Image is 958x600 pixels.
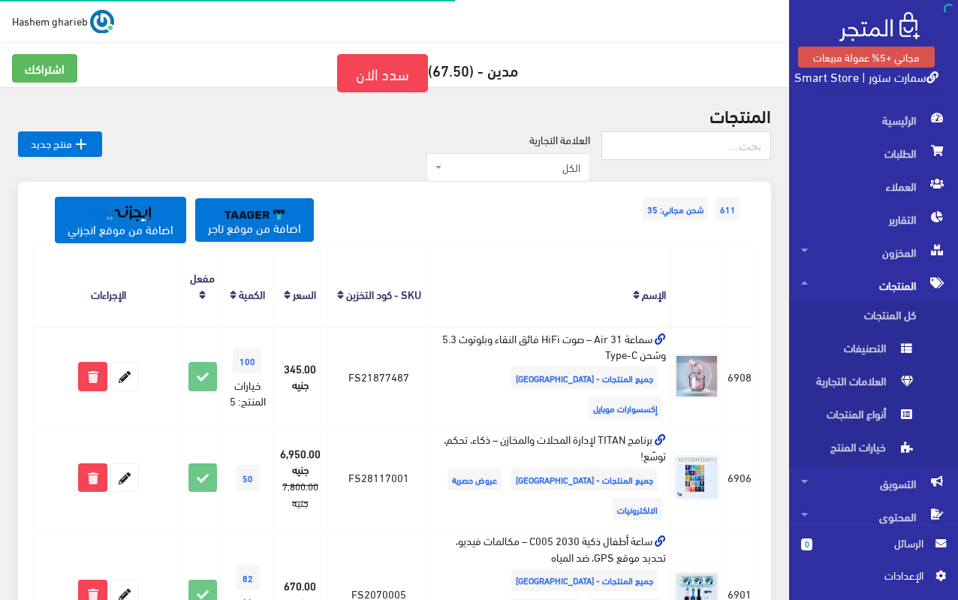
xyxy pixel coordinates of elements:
[195,198,314,242] a: اضافة من موقع تاجر
[236,465,260,490] span: 50
[789,203,958,236] a: التقارير
[90,10,114,34] img: ...
[12,9,114,33] a: ... Hashem gharieb
[801,535,946,567] a: 0 الرسائل
[801,104,946,137] span: الرئيسية
[789,104,958,137] a: الرئيسية
[724,427,756,529] td: 6906
[230,374,266,412] span: خيارات المنتج: 5
[789,236,958,269] a: المخزون
[273,427,327,529] td: 6,950.00 جنيه
[724,326,756,427] td: 6908
[511,366,658,389] span: جميع المنتجات - [GEOGRAPHIC_DATA]
[715,197,740,220] span: 611
[55,197,186,243] a: اضافة من موقع انجزني
[190,267,215,288] a: مفعل
[72,135,90,153] i: 
[18,497,75,554] iframe: Drift Widget Chat Controller
[674,455,719,500] img: brnamg-titan-ladar-almhlat-oalmkhazn-thkaaa-thkm-tosaa.jpg
[798,47,935,68] a: مجاني +5% عمولة مبيعات
[529,131,590,148] label: العلامة التجارية
[239,283,265,304] a: الكمية
[426,153,590,182] span: الكل
[236,565,260,590] span: 82
[839,12,920,41] img: .
[789,500,958,533] a: المحتوى
[224,210,285,220] img: taager-logo-original.svg
[12,54,777,92] h5: مدين - (67.50)
[801,368,915,401] span: العلامات التجارية
[327,326,431,427] td: FS21877487
[613,498,662,520] span: الالكترونيات
[813,567,923,583] span: اﻹعدادات
[445,160,580,175] span: الكل
[801,467,946,500] span: التسويق
[642,283,666,304] a: الإسم
[18,105,771,125] h2: المنتجات
[801,500,946,533] span: المحتوى
[432,427,670,529] td: برنامج TITAN لإدارة المحلات والمخازن – ذكاء، تحكم، توسّع!
[327,427,431,529] td: FS28117001
[643,197,708,220] span: شحن مجاني: 35
[801,170,946,203] span: العملاء
[801,137,946,170] span: الطلبات
[432,326,670,427] td: سماعة Air 31 – صوت HiFi فائق النقاء وبلوتوث 5.3 وشحن Type-C
[447,468,502,490] span: عروض حصرية
[794,65,938,87] a: سمارت ستور | Smart Store
[511,468,658,490] span: جميع المنتجات - [GEOGRAPHIC_DATA]
[801,335,915,368] span: التصنيفات
[34,247,184,326] th: الإجراءات
[282,477,318,511] strike: 7,800.00 جنيه
[601,131,771,160] input: بحث...
[801,538,812,550] span: 0
[12,11,88,30] span: Hashem gharieb
[674,354,719,399] img: smaaa-air-31-sot-hifi-fayk-alnkaaa-oblototh-53-oshhn-type-c.jpg
[789,170,958,203] a: العملاء
[801,567,946,591] a: اﻹعدادات
[824,535,923,551] span: الرسائل
[801,203,946,236] span: التقارير
[801,434,915,467] span: خيارات المنتج
[18,131,102,157] a: منتج جديد
[789,368,958,401] a: العلامات التجارية
[789,401,958,434] a: أنواع المنتجات
[789,302,958,335] a: كل المنتجات
[801,401,915,434] span: أنواع المنتجات
[91,206,151,222] img: angazny-logo.png
[233,348,262,373] span: 100
[789,137,958,170] a: الطلبات
[511,568,658,591] span: جميع المنتجات - [GEOGRAPHIC_DATA]
[789,335,958,368] a: التصنيفات
[12,54,77,83] a: اشتراكك
[273,326,327,427] td: 345.00 جنيه
[589,396,662,419] span: إكسسوارات موبايل
[293,283,316,304] a: السعر
[337,54,428,92] a: سدد الان
[346,283,421,304] a: SKU - كود التخزين
[801,269,946,302] span: المنتجات
[801,236,946,269] span: المخزون
[789,269,958,302] a: المنتجات
[789,434,958,467] a: خيارات المنتج
[801,302,915,335] span: كل المنتجات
